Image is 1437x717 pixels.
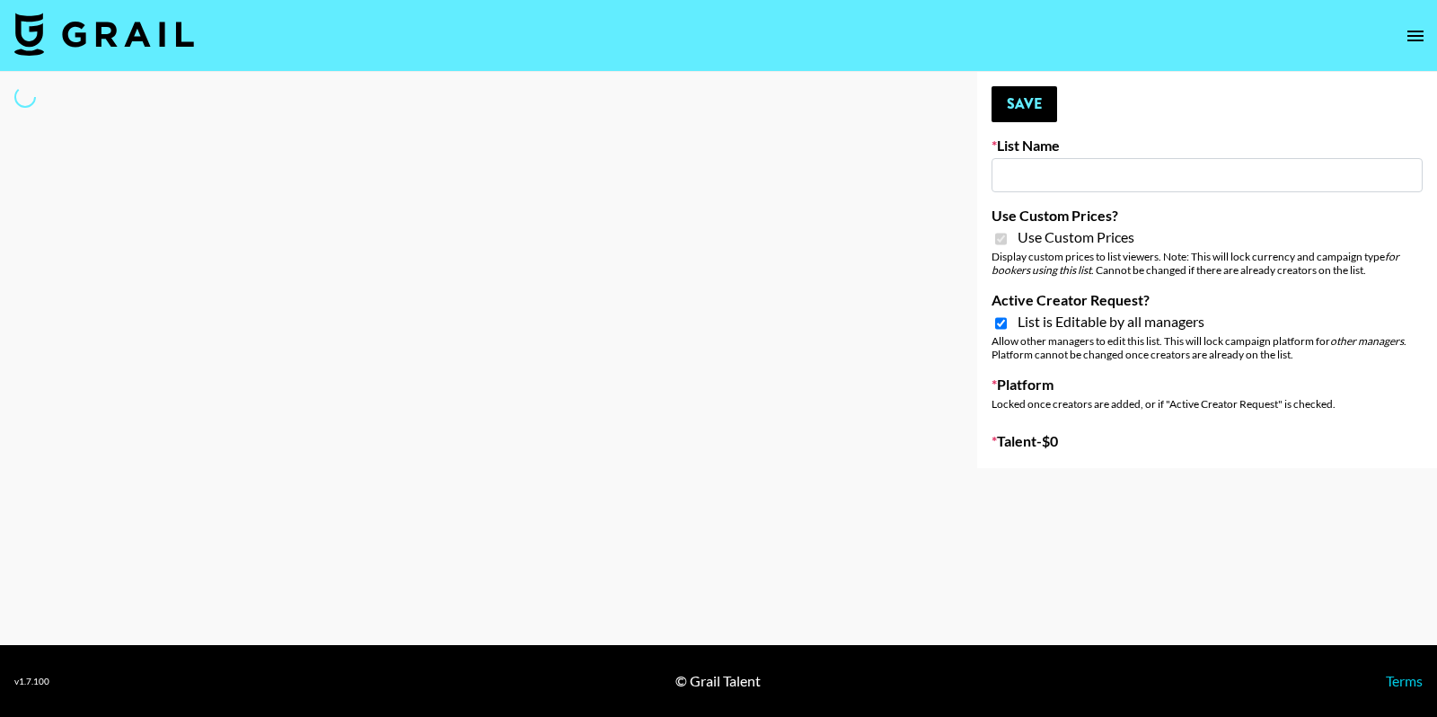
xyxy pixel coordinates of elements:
label: Use Custom Prices? [992,207,1423,225]
em: for bookers using this list [992,250,1399,277]
div: v 1.7.100 [14,676,49,687]
label: Active Creator Request? [992,291,1423,309]
div: Display custom prices to list viewers. Note: This will lock currency and campaign type . Cannot b... [992,250,1423,277]
button: Save [992,86,1057,122]
span: List is Editable by all managers [1018,313,1204,331]
a: Terms [1386,672,1423,689]
div: Locked once creators are added, or if "Active Creator Request" is checked. [992,397,1423,411]
img: Grail Talent [14,13,194,56]
button: open drawer [1397,18,1433,54]
label: Talent - $ 0 [992,432,1423,450]
em: other managers [1330,334,1404,348]
label: List Name [992,137,1423,155]
div: © Grail Talent [675,672,761,690]
label: Platform [992,376,1423,394]
span: Use Custom Prices [1018,228,1134,246]
div: Allow other managers to edit this list. This will lock campaign platform for . Platform cannot be... [992,334,1423,361]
